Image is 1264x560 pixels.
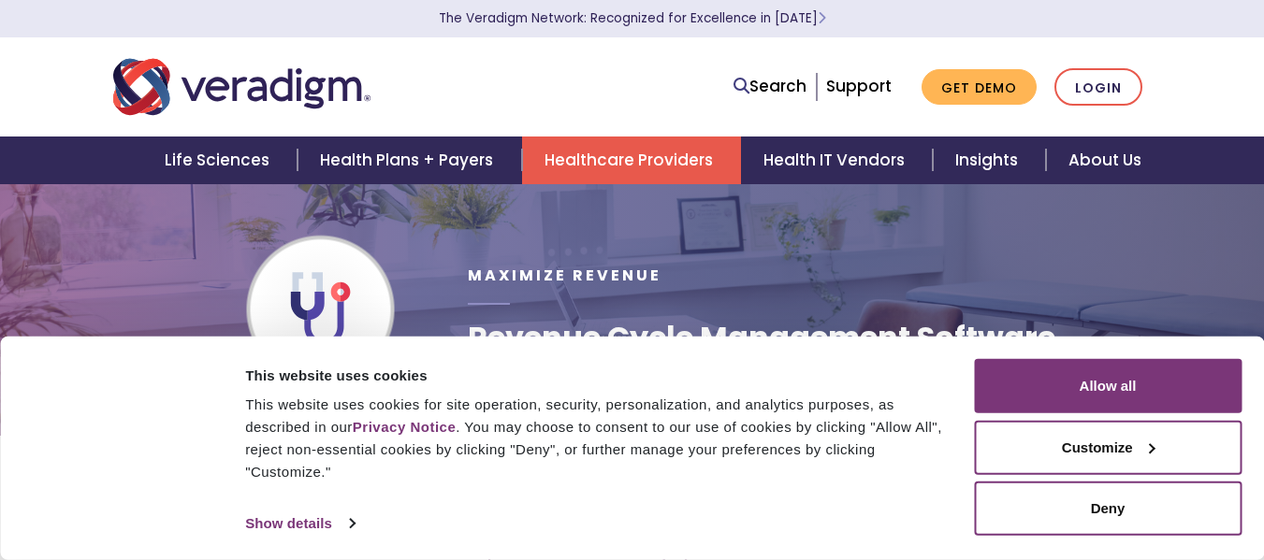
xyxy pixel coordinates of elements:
a: Search [734,74,806,99]
div: This website uses cookies for site operation, security, personalization, and analytics purposes, ... [245,394,952,483]
button: Customize [974,420,1242,474]
h1: Revenue Cycle Management Software [468,320,1055,355]
div: This website uses cookies [245,364,952,386]
button: Deny [974,481,1242,536]
a: The Veradigm Network: Recognized for Excellence in [DATE]Learn More [439,9,826,27]
a: Privacy Notice [353,419,456,435]
a: Login [1054,68,1142,107]
a: Health IT Vendors [741,136,933,184]
img: Veradigm logo [113,56,370,118]
a: Insights [933,136,1046,184]
button: Allow all [974,359,1242,413]
a: Life Sciences [142,136,298,184]
a: Health Plans + Payers [298,136,521,184]
span: Learn More [818,9,826,27]
a: Get Demo [922,69,1037,106]
a: About Us [1046,136,1164,184]
a: Healthcare Providers [522,136,741,184]
span: Maximize Revenue [468,265,661,286]
a: Support [826,75,892,97]
a: Show details [245,510,354,538]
